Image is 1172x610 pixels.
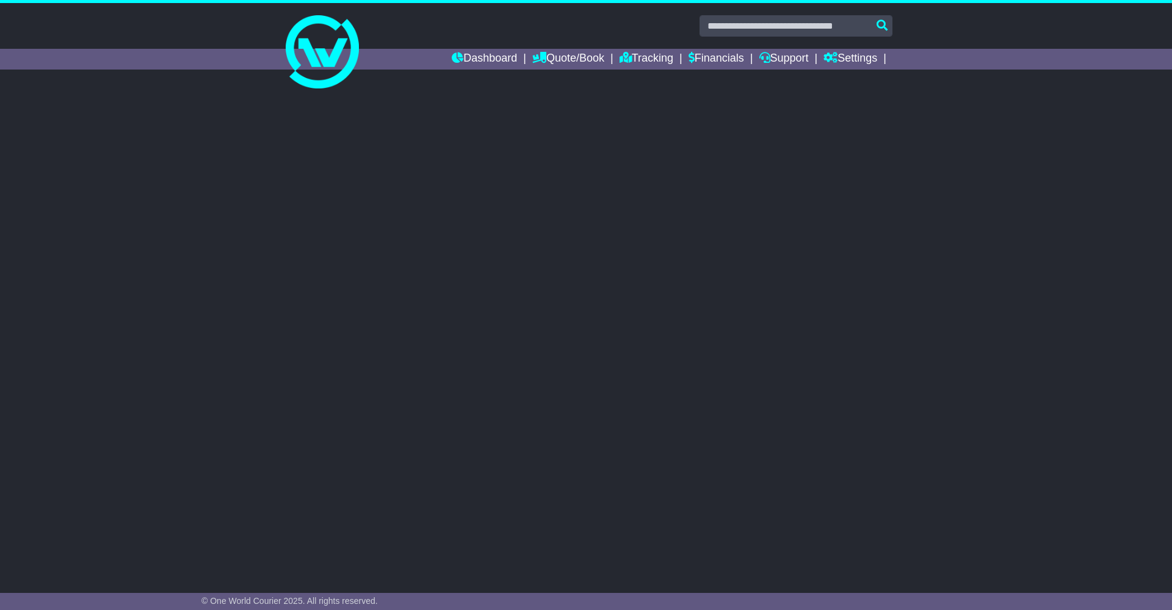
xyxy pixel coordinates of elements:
[620,49,673,70] a: Tracking
[452,49,517,70] a: Dashboard
[532,49,604,70] a: Quote/Book
[759,49,809,70] a: Support
[689,49,744,70] a: Financials
[201,596,378,606] span: © One World Courier 2025. All rights reserved.
[823,49,877,70] a: Settings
